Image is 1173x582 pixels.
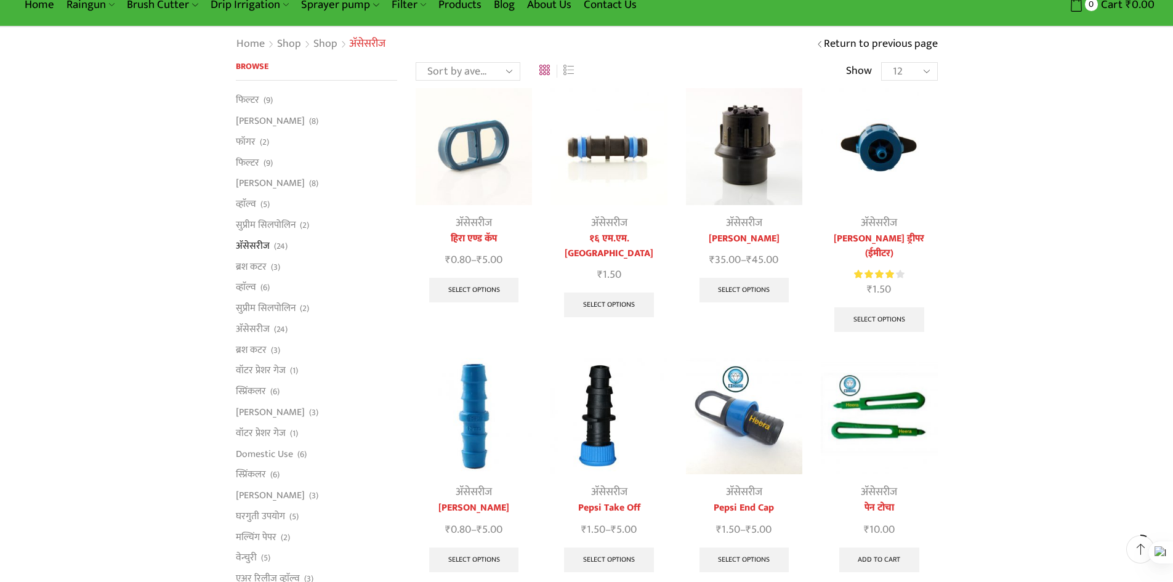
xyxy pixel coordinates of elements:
a: [PERSON_NAME] [236,173,305,194]
span: (2) [281,531,290,544]
a: वॉटर प्रेशर गेज [236,422,286,443]
span: (8) [309,177,318,190]
img: Heera Lateral End Cap [416,88,532,204]
span: (3) [309,490,318,502]
a: ब्रश कटर [236,256,267,277]
a: [PERSON_NAME] [236,485,305,506]
a: Select options for “Pepsi Take Off” [564,548,654,572]
span: ₹ [864,520,869,539]
a: अ‍ॅसेसरीज [726,214,762,232]
select: Shop order [416,62,520,81]
span: ₹ [746,520,751,539]
img: PEN TOCHA [821,358,937,474]
a: Select options for “१६ एम.एम. जोईनर” [564,293,654,317]
span: (8) [309,115,318,127]
bdi: 0.80 [445,520,471,539]
span: ₹ [597,265,603,284]
bdi: 1.50 [867,280,891,299]
a: [PERSON_NAME] ड्रीपर (ईमीटर) [821,232,937,261]
a: Domestic Use [236,443,293,464]
a: Shop [276,36,302,52]
a: अ‍ॅसेसरीज [236,318,270,339]
a: Select options for “फ्लश व्हाॅल्व” [699,278,789,302]
bdi: 1.50 [581,520,605,539]
span: (5) [289,511,299,523]
bdi: 1.50 [716,520,740,539]
a: Select options for “Pepsi End Cap” [699,548,789,572]
a: अ‍ॅसेसरीज [861,483,897,501]
bdi: 35.00 [709,251,741,269]
a: अ‍ॅसेसरीज [726,483,762,501]
a: Home [236,36,265,52]
span: (9) [264,157,273,169]
a: सुप्रीम सिलपोलिन [236,298,296,319]
a: घरगुती उपयोग [236,506,285,527]
span: – [416,522,532,538]
span: (9) [264,94,273,107]
span: ₹ [477,520,482,539]
bdi: 45.00 [746,251,778,269]
span: – [416,252,532,269]
nav: Breadcrumb [236,36,385,52]
a: वॉटर प्रेशर गेज [236,360,286,381]
a: व्हाॅल्व [236,194,256,215]
span: (24) [274,240,288,253]
span: (3) [271,344,280,357]
a: वेन्चुरी [236,548,257,568]
span: (5) [260,198,270,211]
a: [PERSON_NAME] [416,501,532,515]
span: (1) [290,427,298,440]
span: Browse [236,59,268,73]
bdi: 5.00 [746,520,772,539]
a: फिल्टर [236,93,259,110]
span: (6) [270,469,280,481]
a: व्हाॅल्व [236,277,256,298]
span: ₹ [445,251,451,269]
h1: अ‍ॅसेसरीज [349,38,385,51]
a: अ‍ॅसेसरीज [591,214,627,232]
a: अ‍ॅसेसरीज [236,235,270,256]
span: (2) [300,219,309,232]
img: Flush valve [686,88,802,204]
span: (2) [300,302,309,315]
a: [PERSON_NAME] [236,402,305,423]
span: ₹ [716,520,722,539]
a: मल्चिंग पेपर [236,527,276,548]
a: Select options for “हिरा ओनलाईन ड्रीपर (ईमीटर)” [834,307,924,332]
span: (24) [274,323,288,336]
bdi: 10.00 [864,520,895,539]
a: फिल्टर [236,152,259,173]
img: pepsi take up [550,358,667,474]
a: अ‍ॅसेसरीज [456,483,492,501]
span: (6) [270,386,280,398]
img: Lateral-Joiner-12-MM [416,358,532,474]
bdi: 0.80 [445,251,471,269]
a: पेन टोचा [821,501,937,515]
span: (3) [271,261,280,273]
img: १६ एम.एम. जोईनर [550,88,667,204]
a: अ‍ॅसेसरीज [861,214,897,232]
div: Rated 4.00 out of 5 [854,268,904,281]
a: Select options for “हिरा एण्ड कॅप” [429,278,519,302]
span: ₹ [709,251,715,269]
span: ₹ [867,280,873,299]
a: Pepsi Take Off [550,501,667,515]
span: (1) [290,365,298,377]
span: (6) [297,448,307,461]
img: Pepsi End Cap [686,358,802,474]
span: – [686,522,802,538]
a: Return to previous page [824,36,938,52]
a: स्प्रिंकलर [236,464,266,485]
span: ₹ [611,520,616,539]
span: – [686,252,802,269]
span: (5) [261,552,270,564]
a: फॉगर [236,131,256,152]
a: [PERSON_NAME] [686,232,802,246]
bdi: 5.00 [477,520,502,539]
span: ₹ [477,251,482,269]
a: स्प्रिंकलर [236,381,266,402]
a: Pepsi End Cap [686,501,802,515]
span: ₹ [445,520,451,539]
span: Rated out of 5 [854,268,894,281]
a: Add to cart: “पेन टोचा” [839,548,920,572]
